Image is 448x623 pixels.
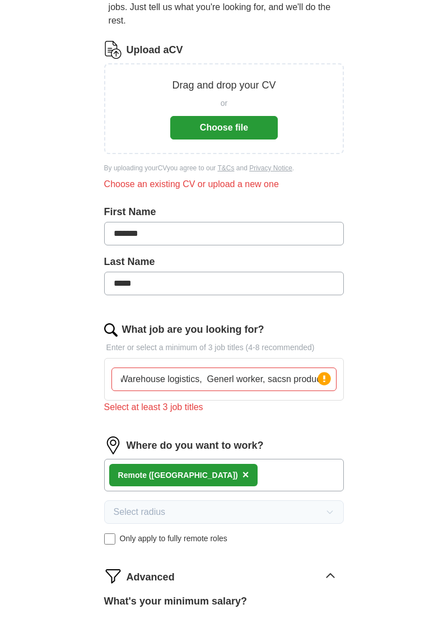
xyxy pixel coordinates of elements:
input: Only apply to fully remote roles [104,533,115,545]
div: Select at least 3 job titles [104,401,344,414]
p: Drag and drop your CV [172,78,276,93]
a: Privacy Notice [249,164,292,172]
img: CV Icon [104,41,122,59]
label: First Name [104,204,344,220]
a: T&Cs [217,164,234,172]
label: Last Name [104,254,344,269]
button: Select radius [104,500,344,524]
button: Choose file [170,116,278,140]
div: Remote ([GEOGRAPHIC_DATA]) [118,469,238,481]
label: Where do you want to work? [127,438,264,453]
span: Advanced [127,570,175,585]
label: What's your minimum salary? [104,594,247,609]
label: Upload a CV [127,43,183,58]
span: × [242,468,249,481]
div: By uploading your CV you agree to our and . [104,163,344,173]
span: Only apply to fully remote roles [120,533,227,545]
img: filter [104,567,122,585]
div: Choose an existing CV or upload a new one [104,178,344,191]
input: Type a job title and press enter [111,368,337,391]
img: search.png [104,323,118,337]
img: location.png [104,436,122,454]
p: Enter or select a minimum of 3 job titles (4-8 recommended) [104,342,344,354]
span: Select radius [114,505,166,519]
label: What job are you looking for? [122,322,264,337]
span: or [221,97,227,109]
button: × [242,467,249,483]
